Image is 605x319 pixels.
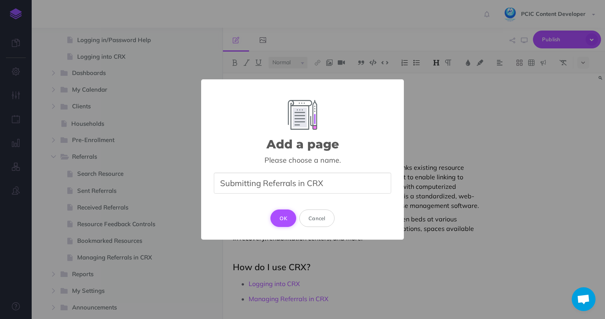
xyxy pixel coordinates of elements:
a: Open chat [572,287,595,311]
button: Cancel [299,209,335,227]
div: Please choose a name. [214,156,391,165]
h2: Add a page [266,138,339,151]
button: OK [270,209,296,227]
img: Add Element Image [288,100,318,130]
